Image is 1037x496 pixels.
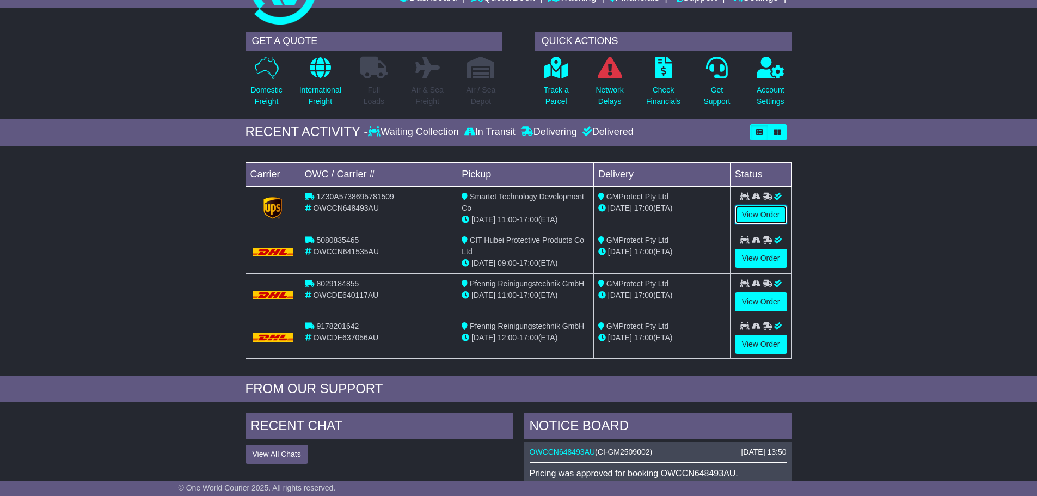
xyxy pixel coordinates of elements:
[606,192,668,201] span: GMProtect Pty Ltd
[608,291,632,299] span: [DATE]
[462,236,584,256] span: CIT Hubei Protective Products Co Ltd
[703,56,731,113] a: GetSupport
[498,333,517,342] span: 12:00
[703,84,730,107] p: Get Support
[519,259,538,267] span: 17:00
[462,258,589,269] div: - (ETA)
[530,448,596,456] a: OWCCN648493AU
[250,56,283,113] a: DomesticFreight
[246,124,369,140] div: RECENT ACTIVITY -
[519,215,538,224] span: 17:00
[735,335,787,354] a: View Order
[462,192,584,212] span: Smartet Technology Development Co
[524,413,792,442] div: NOTICE BOARD
[246,32,502,51] div: GET A QUOTE
[250,84,282,107] p: Domestic Freight
[595,56,624,113] a: NetworkDelays
[593,162,730,186] td: Delivery
[646,56,681,113] a: CheckFinancials
[634,333,653,342] span: 17:00
[598,332,726,344] div: (ETA)
[462,290,589,301] div: - (ETA)
[313,204,379,212] span: OWCCN648493AU
[598,203,726,214] div: (ETA)
[263,197,282,219] img: GetCarrierServiceLogo
[471,259,495,267] span: [DATE]
[246,445,308,464] button: View All Chats
[598,246,726,258] div: (ETA)
[646,84,680,107] p: Check Financials
[299,56,342,113] a: InternationalFreight
[299,84,341,107] p: International Freight
[518,126,580,138] div: Delivering
[462,214,589,225] div: - (ETA)
[735,205,787,224] a: View Order
[246,162,300,186] td: Carrier
[580,126,634,138] div: Delivered
[598,290,726,301] div: (ETA)
[543,56,569,113] a: Track aParcel
[608,247,632,256] span: [DATE]
[606,279,668,288] span: GMProtect Pty Ltd
[246,413,513,442] div: RECENT CHAT
[462,126,518,138] div: In Transit
[735,292,787,311] a: View Order
[470,322,584,330] span: Pfennig Reinigungstechnik GmbH
[544,84,569,107] p: Track a Parcel
[246,381,792,397] div: FROM OUR SUPPORT
[462,332,589,344] div: - (ETA)
[730,162,791,186] td: Status
[300,162,457,186] td: OWC / Carrier #
[313,247,379,256] span: OWCCN641535AU
[608,204,632,212] span: [DATE]
[498,215,517,224] span: 11:00
[598,448,650,456] span: CI-GM2509002
[471,215,495,224] span: [DATE]
[253,333,293,342] img: DHL.png
[530,448,787,457] div: ( )
[535,32,792,51] div: QUICK ACTIONS
[735,249,787,268] a: View Order
[741,448,786,457] div: [DATE] 13:50
[634,247,653,256] span: 17:00
[316,192,394,201] span: 1Z30A5738695781509
[470,279,584,288] span: Pfennig Reinigungstechnik GmbH
[253,248,293,256] img: DHL.png
[179,483,336,492] span: © One World Courier 2025. All rights reserved.
[360,84,388,107] p: Full Loads
[253,291,293,299] img: DHL.png
[498,259,517,267] span: 09:00
[606,322,668,330] span: GMProtect Pty Ltd
[316,279,359,288] span: 8029184855
[498,291,517,299] span: 11:00
[606,236,668,244] span: GMProtect Pty Ltd
[471,291,495,299] span: [DATE]
[608,333,632,342] span: [DATE]
[530,468,787,479] p: Pricing was approved for booking OWCCN648493AU.
[316,236,359,244] span: 5080835465
[467,84,496,107] p: Air / Sea Depot
[457,162,594,186] td: Pickup
[368,126,461,138] div: Waiting Collection
[412,84,444,107] p: Air & Sea Freight
[596,84,623,107] p: Network Delays
[634,204,653,212] span: 17:00
[471,333,495,342] span: [DATE]
[313,333,378,342] span: OWCDE637056AU
[756,56,785,113] a: AccountSettings
[519,333,538,342] span: 17:00
[757,84,784,107] p: Account Settings
[313,291,378,299] span: OWCDE640117AU
[316,322,359,330] span: 9178201642
[634,291,653,299] span: 17:00
[519,291,538,299] span: 17:00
